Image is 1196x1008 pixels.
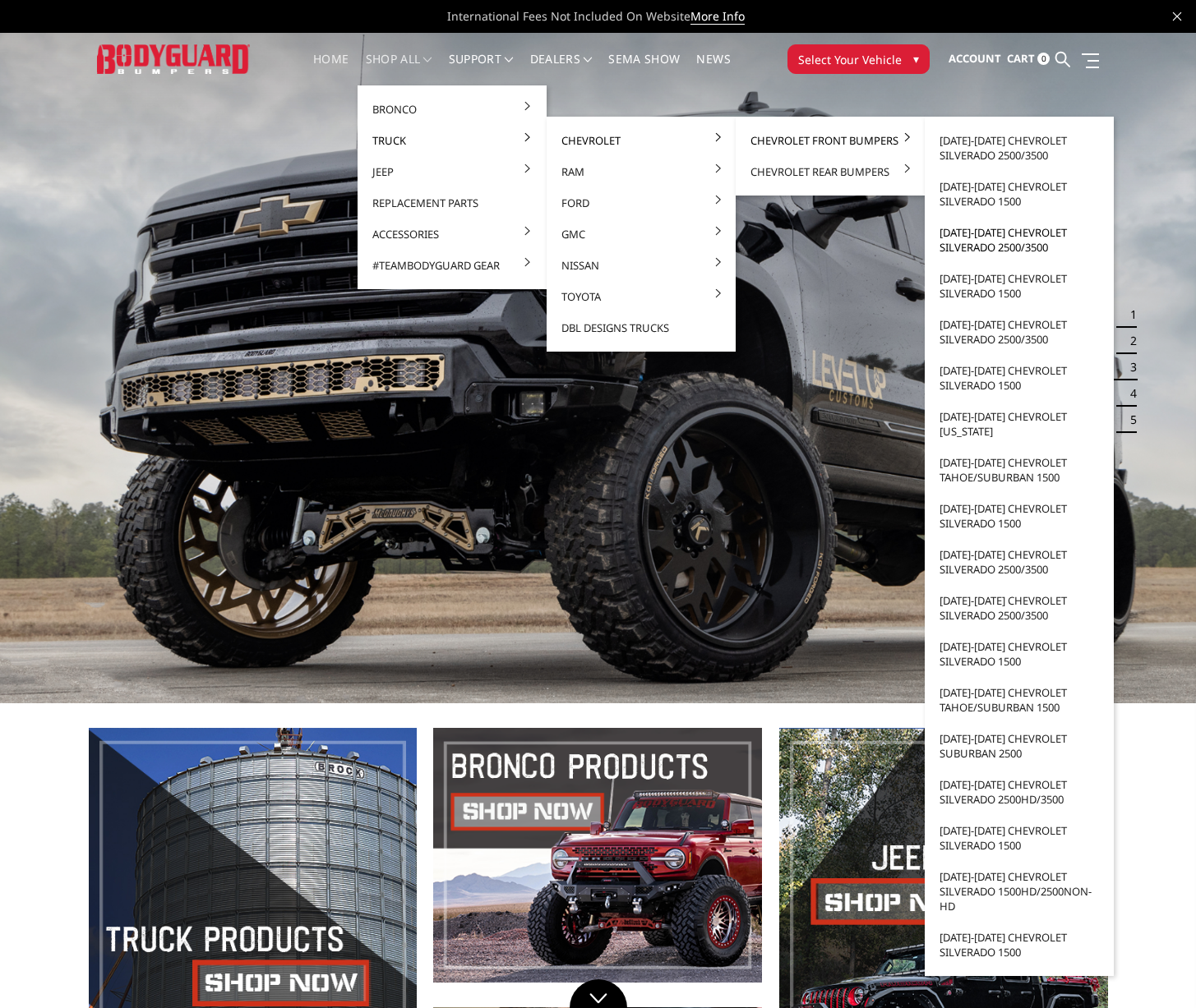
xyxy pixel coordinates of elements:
[1120,328,1137,354] button: 2 of 5
[690,8,745,25] a: More Info
[313,53,349,85] a: Home
[1120,354,1137,380] button: 3 of 5
[364,156,540,187] a: Jeep
[1037,53,1050,65] span: 0
[1007,37,1050,81] a: Cart 0
[931,355,1107,401] a: [DATE]-[DATE] Chevrolet Silverado 1500
[931,217,1107,263] a: [DATE]-[DATE] Chevrolet Silverado 2500/3500
[364,125,540,156] a: Truck
[931,125,1107,171] a: [DATE]-[DATE] Chevrolet Silverado 2500/3500
[553,281,729,312] a: Toyota
[570,979,627,1008] a: Click to Down
[742,156,918,187] a: Chevrolet Rear Bumpers
[931,677,1107,723] a: [DATE]-[DATE] Chevrolet Tahoe/Suburban 1500
[931,815,1107,861] a: [DATE]-[DATE] Chevrolet Silverado 1500
[97,44,251,75] img: BODYGUARD BUMPERS
[366,53,432,85] a: shop all
[931,447,1107,493] a: [DATE]-[DATE] Chevrolet Tahoe/Suburban 1500
[1120,301,1137,328] button: 1 of 5
[931,723,1107,769] a: [DATE]-[DATE] Chevrolet Suburban 2500
[949,51,1001,66] span: Account
[449,53,514,85] a: Support
[931,922,1107,968] a: [DATE]-[DATE] Chevrolet Silverado 1500
[553,187,729,219] a: Ford
[553,219,729,250] a: GMC
[787,44,930,74] button: Select Your Vehicle
[931,861,1107,922] a: [DATE]-[DATE] Chevrolet Silverado 1500HD/2500non-HD
[949,37,1001,81] a: Account
[931,493,1107,539] a: [DATE]-[DATE] Chevrolet Silverado 1500
[1120,407,1137,433] button: 5 of 5
[696,53,730,85] a: News
[931,769,1107,815] a: [DATE]-[DATE] Chevrolet Silverado 2500HD/3500
[553,250,729,281] a: Nissan
[364,250,540,281] a: #TeamBodyguard Gear
[364,219,540,250] a: Accessories
[742,125,918,156] a: Chevrolet Front Bumpers
[931,171,1107,217] a: [DATE]-[DATE] Chevrolet Silverado 1500
[553,125,729,156] a: Chevrolet
[1007,51,1035,66] span: Cart
[931,309,1107,355] a: [DATE]-[DATE] Chevrolet Silverado 2500/3500
[931,401,1107,447] a: [DATE]-[DATE] Chevrolet [US_STATE]
[931,539,1107,585] a: [DATE]-[DATE] Chevrolet Silverado 2500/3500
[931,631,1107,677] a: [DATE]-[DATE] Chevrolet Silverado 1500
[364,94,540,125] a: Bronco
[608,53,680,85] a: SEMA Show
[1120,380,1137,407] button: 4 of 5
[931,263,1107,309] a: [DATE]-[DATE] Chevrolet Silverado 1500
[553,312,729,343] a: DBL Designs Trucks
[798,51,902,68] span: Select Your Vehicle
[530,53,593,85] a: Dealers
[931,585,1107,631] a: [DATE]-[DATE] Chevrolet Silverado 2500/3500
[553,156,729,187] a: Ram
[364,187,540,219] a: Replacement Parts
[913,50,919,67] span: ▾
